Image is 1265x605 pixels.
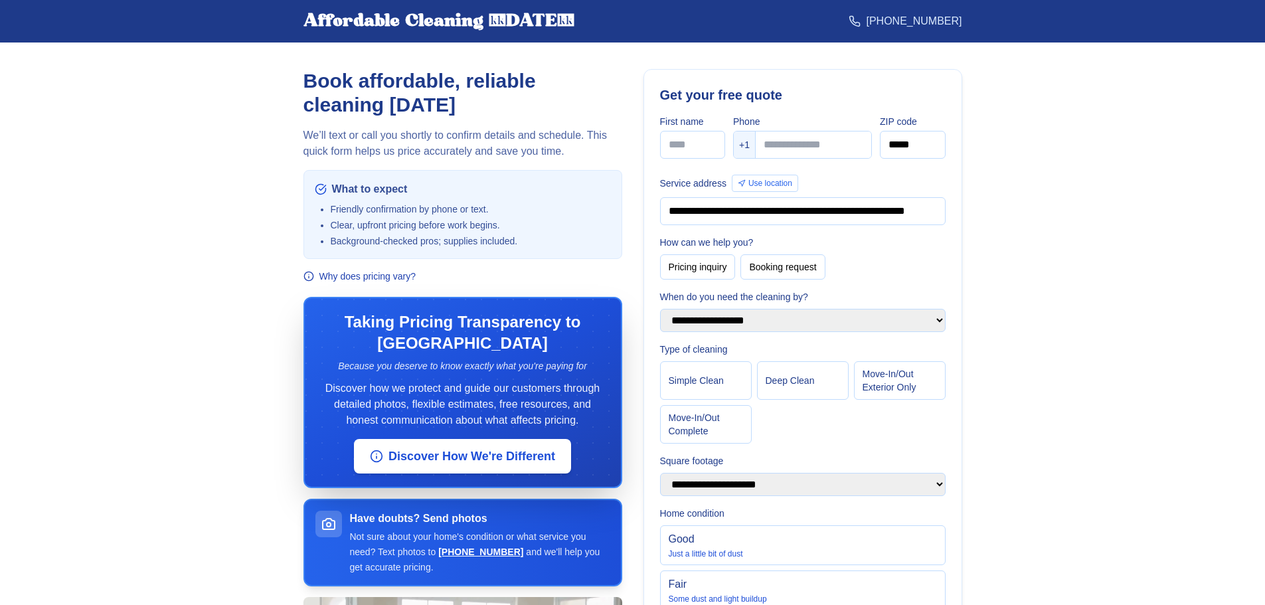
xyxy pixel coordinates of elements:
button: Why does pricing vary? [303,270,416,283]
button: Simple Clean [660,361,752,400]
label: When do you need the cleaning by? [660,290,946,303]
label: Square footage [660,454,946,468]
h2: Get your free quote [660,86,946,104]
a: [PHONE_NUMBER] [438,547,523,557]
li: Friendly confirmation by phone or text. [331,203,611,216]
p: Not sure about your home's condition or what service you need? Text photos to and we'll help you ... [350,529,610,574]
label: How can we help you? [660,236,946,249]
p: We’ll text or call you shortly to confirm details and schedule. This quick form helps us price ac... [303,128,622,159]
span: What to expect [332,181,408,197]
button: Discover How We're Different [354,439,571,474]
label: ZIP code [880,115,946,128]
div: Good [669,531,937,547]
h3: Have doubts? Send photos [350,511,610,527]
button: Use location [732,175,798,192]
button: Deep Clean [757,361,849,400]
label: Phone [733,115,872,128]
li: Clear, upfront pricing before work begins. [331,218,611,232]
div: +1 [734,131,756,158]
button: Move‑In/Out Exterior Only [854,361,946,400]
h1: Book affordable, reliable cleaning [DATE] [303,69,622,117]
div: Just a little bit of dust [669,549,937,559]
button: Pricing inquiry [660,254,736,280]
div: Affordable Cleaning [DATE] [303,11,574,32]
label: First name [660,115,726,128]
label: Type of cleaning [660,343,946,356]
button: Move‑In/Out Complete [660,405,752,444]
label: Home condition [660,507,946,520]
button: Booking request [740,254,825,280]
p: Because you deserve to know exactly what you're paying for [318,359,608,373]
div: Fair [669,576,937,592]
label: Service address [660,177,726,190]
h3: Taking Pricing Transparency to [GEOGRAPHIC_DATA] [318,311,608,354]
p: Discover how we protect and guide our customers through detailed photos, flexible estimates, free... [318,381,608,428]
button: GoodJust a little bit of dust [660,525,946,565]
a: [PHONE_NUMBER] [849,13,962,29]
div: Some dust and light buildup [669,594,937,604]
li: Background‑checked pros; supplies included. [331,234,611,248]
